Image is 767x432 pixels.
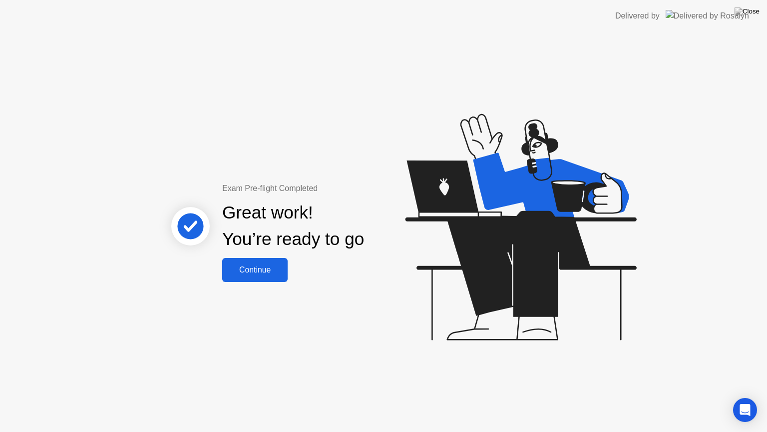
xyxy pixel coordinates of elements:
[222,199,364,252] div: Great work! You’re ready to go
[222,182,428,194] div: Exam Pre-flight Completed
[666,10,749,21] img: Delivered by Rosalyn
[615,10,660,22] div: Delivered by
[222,258,288,282] button: Continue
[735,7,760,15] img: Close
[733,398,757,422] div: Open Intercom Messenger
[225,265,285,274] div: Continue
